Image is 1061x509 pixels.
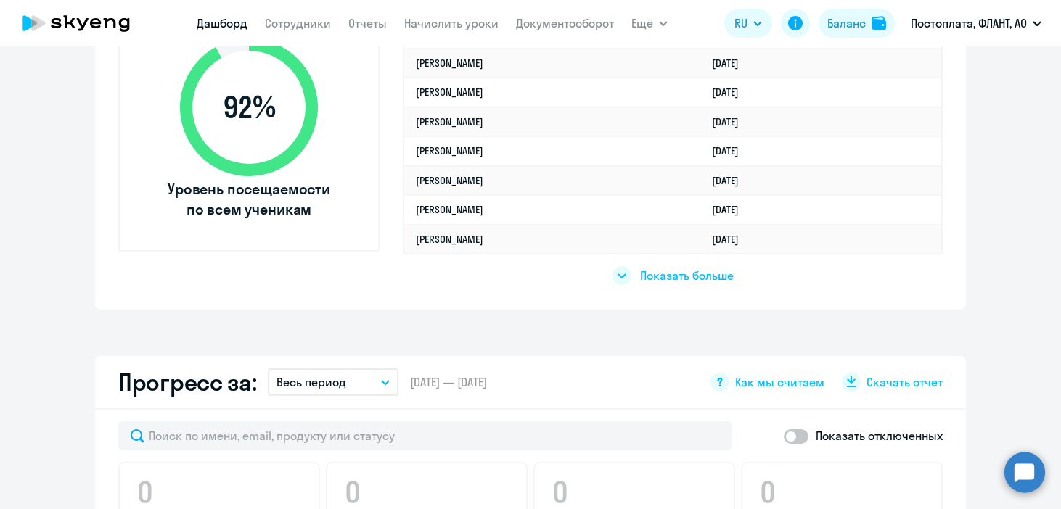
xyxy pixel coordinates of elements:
input: Поиск по имени, email, продукту или статусу [118,421,732,450]
img: balance [872,16,886,30]
button: Ещё [631,9,668,38]
span: Уровень посещаемости по всем ученикам [165,179,332,220]
a: [PERSON_NAME] [416,174,483,187]
a: Начислить уроки [404,16,499,30]
a: [DATE] [712,86,750,99]
button: Постоплата, ФЛАНТ, АО [904,6,1049,41]
button: RU [724,9,772,38]
a: [PERSON_NAME] [416,144,483,157]
a: [PERSON_NAME] [416,233,483,246]
a: [DATE] [712,174,750,187]
a: [DATE] [712,115,750,128]
button: Весь период [268,368,398,396]
a: Сотрудники [265,16,331,30]
span: Показать больше [640,268,734,284]
a: [DATE] [712,203,750,216]
a: Документооборот [516,16,614,30]
a: [PERSON_NAME] [416,115,483,128]
p: Показать отключенных [816,427,943,444]
p: Постоплата, ФЛАНТ, АО [911,15,1027,32]
span: [DATE] — [DATE] [410,374,487,390]
a: [DATE] [712,144,750,157]
div: Баланс [827,15,866,32]
button: Балансbalance [819,9,895,38]
h2: Прогресс за: [118,368,256,397]
a: [PERSON_NAME] [416,57,483,70]
span: Скачать отчет [867,374,943,390]
a: [DATE] [712,233,750,246]
a: [DATE] [712,57,750,70]
span: 92 % [165,90,332,125]
p: Весь период [276,373,346,391]
span: Как мы считаем [735,374,824,390]
a: [PERSON_NAME] [416,86,483,99]
a: Отчеты [348,16,387,30]
span: RU [734,15,747,32]
a: Дашборд [197,16,247,30]
a: [PERSON_NAME] [416,203,483,216]
span: Ещё [631,15,653,32]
